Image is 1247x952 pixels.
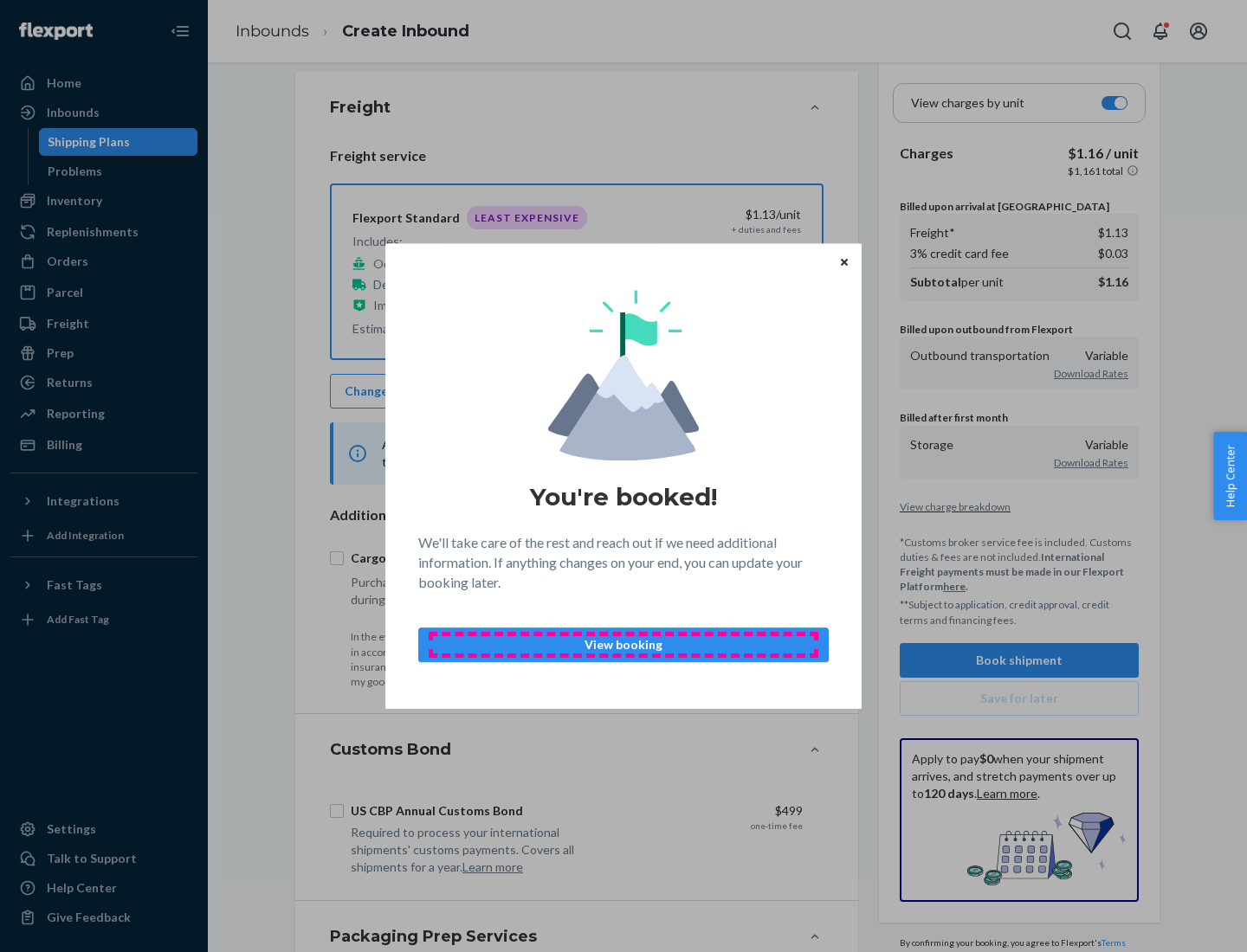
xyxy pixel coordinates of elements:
p: We'll take care of the rest and reach out if we need additional information. If anything changes ... [418,533,829,593]
h1: You're booked! [530,481,717,512]
img: svg+xml,%3Csvg%20viewBox%3D%220%200%20174%20197%22%20fill%3D%22none%22%20xmlns%3D%22http%3A%2F%2F... [548,290,699,460]
p: View booking [433,636,814,653]
button: Close [836,252,853,271]
button: View booking [418,627,829,662]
